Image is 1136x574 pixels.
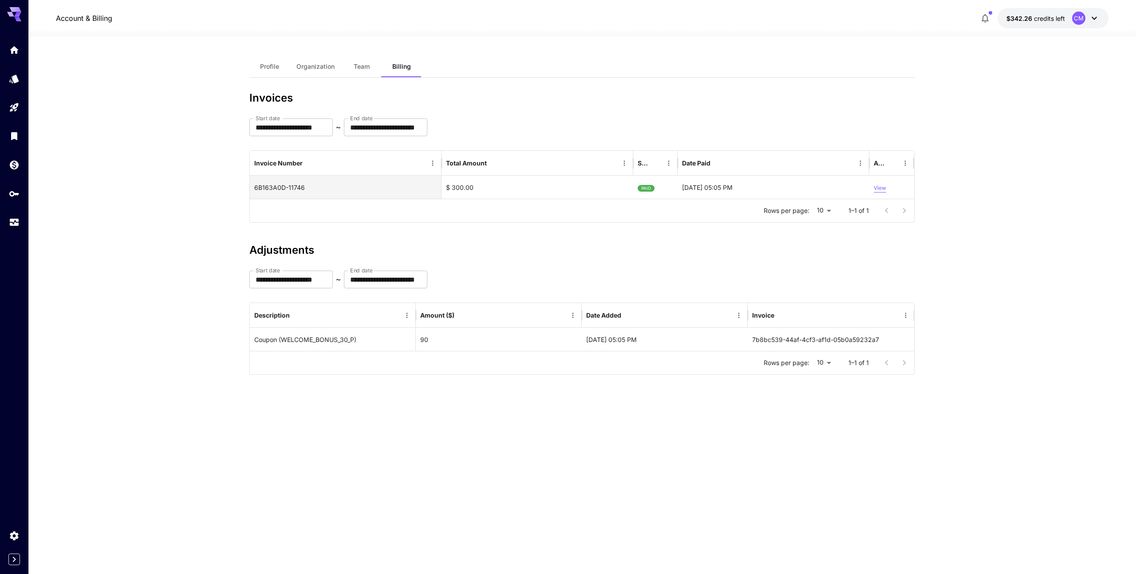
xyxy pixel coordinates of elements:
p: View [874,184,886,193]
div: Settings [9,527,20,539]
span: credits left [1034,15,1065,22]
button: Sort [775,309,788,322]
button: Sort [291,309,303,322]
nav: breadcrumb [56,13,112,24]
h3: Invoices [249,92,915,104]
div: 10 [813,204,834,217]
span: $342.26 [1006,15,1034,22]
div: Status [638,159,649,167]
span: PAID [638,177,655,200]
div: Description [254,311,290,319]
button: Menu [426,157,439,169]
button: Sort [650,157,663,169]
label: Start date [256,267,280,274]
div: Date Paid [682,159,710,167]
div: 90 [416,328,582,351]
button: Sort [887,157,899,169]
button: Sort [455,309,468,322]
button: Menu [401,309,413,322]
button: Sort [711,157,724,169]
h3: Adjustments [249,244,915,256]
button: Menu [733,309,745,322]
button: Menu [899,157,911,169]
div: API Keys [9,188,20,199]
p: ~ [336,122,341,133]
div: 15-09-2025 05:05 PM [582,328,748,351]
div: Usage [9,217,20,228]
button: View [874,176,886,199]
div: Total Amount [446,159,487,167]
div: 15-09-2025 05:05 PM [678,176,869,199]
label: Start date [256,114,280,122]
p: Coupon (WELCOME_BONUS_30_P) [254,335,356,344]
label: End date [350,114,372,122]
span: Billing [392,63,411,71]
p: Rows per page: [764,206,809,215]
div: Home [9,44,20,55]
button: Sort [304,157,316,169]
div: Invoice [752,311,774,319]
div: CM [1072,12,1085,25]
div: 6B163A0D-11746 [250,176,442,199]
button: Menu [899,309,912,322]
p: 1–1 of 1 [848,206,869,215]
div: $ 300.00 [442,176,633,199]
div: 7b8bc539-44af-4cf3-af1d-05b0a59232a7 [748,328,914,351]
span: Team [354,63,370,71]
span: Organization [296,63,335,71]
div: Invoice Number [254,159,303,167]
a: Account & Billing [56,13,112,24]
div: Models [9,73,20,84]
button: Sort [622,309,635,322]
label: End date [350,267,372,274]
div: Date Added [586,311,621,319]
div: 10 [813,356,834,369]
div: Action [874,159,886,167]
button: Expand sidebar [8,554,20,565]
button: Sort [488,157,500,169]
p: 1–1 of 1 [848,358,869,367]
div: Amount ($) [420,311,454,319]
div: Wallet [9,159,20,170]
button: $342.26353CM [998,8,1108,28]
div: Playground [9,102,20,113]
span: Profile [260,63,279,71]
button: Menu [854,157,867,169]
div: Library [9,130,20,142]
button: Menu [618,157,631,169]
p: Rows per page: [764,358,809,367]
button: Menu [663,157,675,169]
p: ~ [336,274,341,285]
button: Menu [567,309,579,322]
div: $342.26353 [1006,14,1065,23]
